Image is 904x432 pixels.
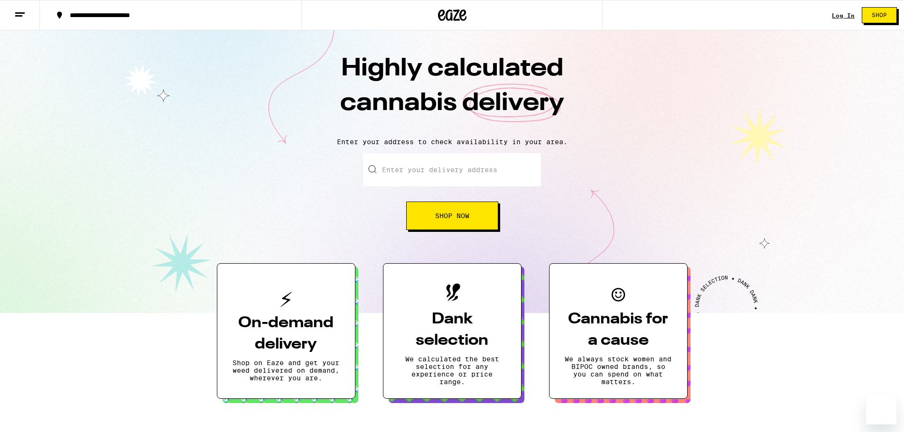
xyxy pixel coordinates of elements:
[435,212,469,219] span: Shop Now
[872,12,887,18] span: Shop
[9,138,895,146] p: Enter your address to check availability in your area.
[549,263,688,399] button: Cannabis for a causeWe always stock women and BIPOC owned brands, so you can spend on what matters.
[565,355,672,386] p: We always stock women and BIPOC owned brands, so you can spend on what matters.
[363,153,541,186] input: Enter your delivery address
[286,52,618,130] h1: Highly calculated cannabis delivery
[832,12,855,18] a: Log In
[383,263,522,399] button: Dank selectionWe calculated the best selection for any experience or price range.
[406,202,498,230] button: Shop Now
[399,309,506,351] h3: Dank selection
[862,7,897,23] button: Shop
[217,263,355,399] button: On-demand deliveryShop on Eaze and get your weed delivered on demand, wherever you are.
[233,313,340,355] h3: On-demand delivery
[866,394,896,424] iframe: Button to launch messaging window
[233,359,340,382] p: Shop on Eaze and get your weed delivered on demand, wherever you are.
[565,309,672,351] h3: Cannabis for a cause
[399,355,506,386] p: We calculated the best selection for any experience or price range.
[855,7,904,23] a: Shop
